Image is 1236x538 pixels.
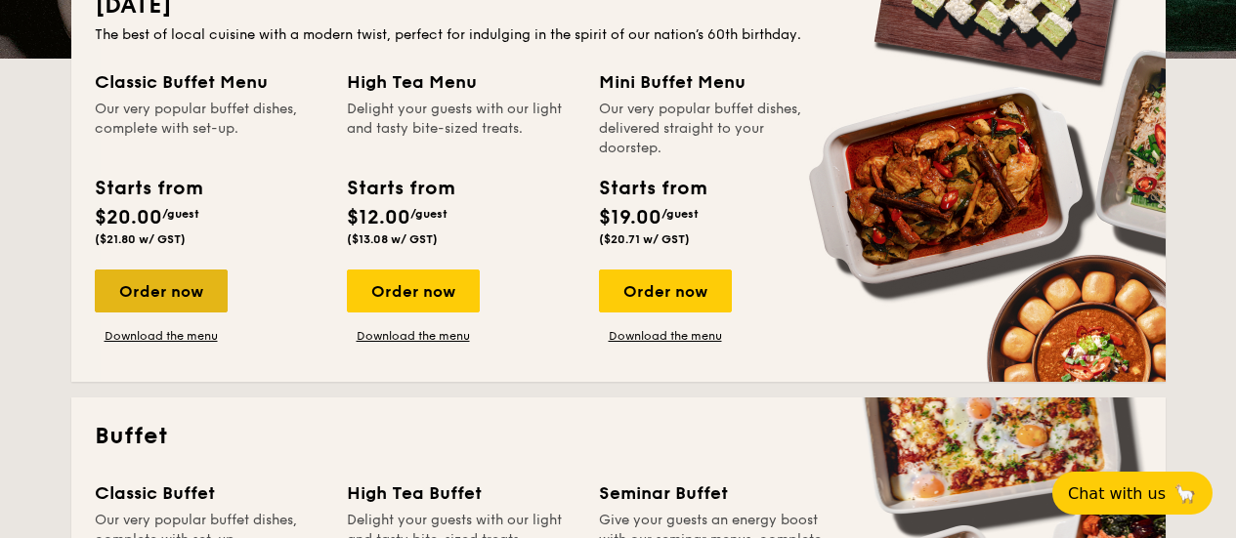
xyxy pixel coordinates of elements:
span: /guest [661,207,699,221]
div: Order now [95,269,228,312]
div: Starts from [347,174,453,203]
span: ($20.71 w/ GST) [599,232,690,246]
button: Chat with us🦙 [1052,472,1213,515]
span: $19.00 [599,206,661,229]
span: ($21.80 w/ GST) [95,232,186,246]
span: 🦙 [1173,482,1197,505]
div: High Tea Menu [347,68,575,96]
div: Order now [347,269,480,312]
a: Download the menu [599,328,732,344]
span: $12.00 [347,206,410,229]
div: Seminar Buffet [599,479,828,507]
div: Order now [599,269,732,312]
div: Our very popular buffet dishes, complete with set-up. [95,100,323,158]
div: The best of local cuisine with a modern twist, perfect for indulging in the spirit of our nation’... [95,25,1142,45]
div: Our very popular buffet dishes, delivered straight to your doorstep. [599,100,828,158]
div: Starts from [95,174,201,203]
div: Starts from [599,174,705,203]
span: Chat with us [1068,484,1166,503]
span: /guest [162,207,199,221]
div: Mini Buffet Menu [599,68,828,96]
div: High Tea Buffet [347,479,575,507]
a: Download the menu [347,328,480,344]
div: Delight your guests with our light and tasty bite-sized treats. [347,100,575,158]
h2: Buffet [95,421,1142,452]
span: /guest [410,207,448,221]
div: Classic Buffet Menu [95,68,323,96]
span: $20.00 [95,206,162,229]
a: Download the menu [95,328,228,344]
div: Classic Buffet [95,479,323,507]
span: ($13.08 w/ GST) [347,232,438,246]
